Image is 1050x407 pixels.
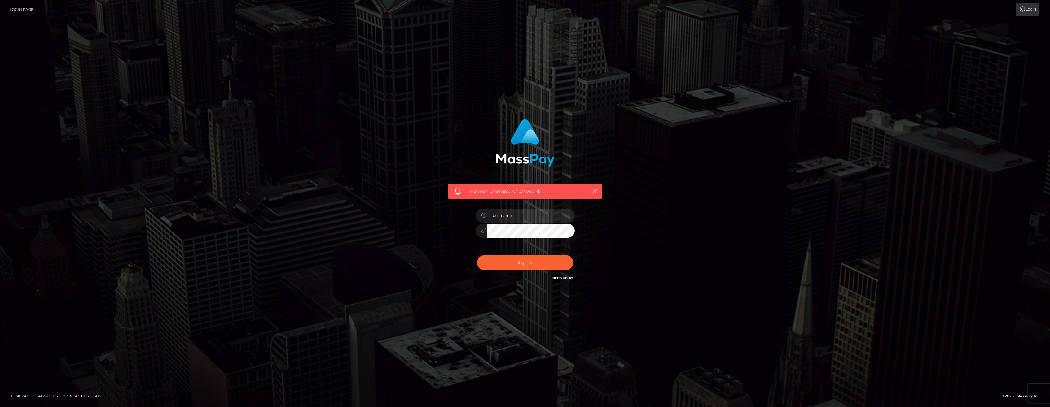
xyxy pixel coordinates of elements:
a: Homepage [7,391,34,401]
a: About Us [36,391,60,401]
a: Contact Us [61,391,91,401]
a: Need Help? [552,276,573,280]
a: Login Page [10,3,33,16]
input: Username... [487,209,575,223]
a: Login [1016,3,1039,16]
button: Sign in [477,255,573,270]
span: Incorrect username or password. [468,188,582,195]
div: © 2025 , MassPay Inc. [1002,393,1045,400]
img: MassPay Login [496,119,555,167]
a: API [92,391,104,401]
